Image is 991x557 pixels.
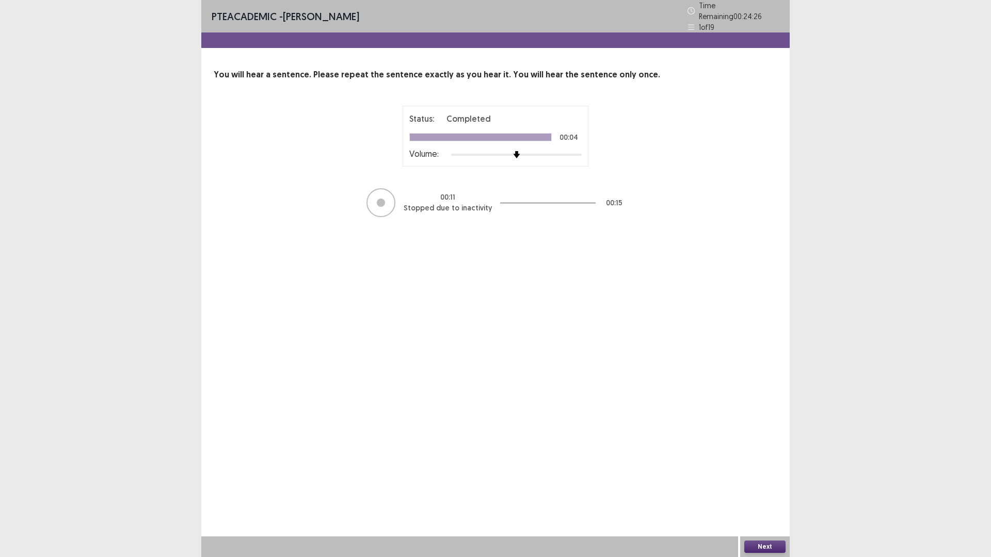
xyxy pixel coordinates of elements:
[744,540,786,553] button: Next
[214,69,777,81] p: You will hear a sentence. Please repeat the sentence exactly as you hear it. You will hear the se...
[560,134,578,141] p: 00:04
[212,9,359,24] p: - [PERSON_NAME]
[699,22,714,32] p: 1 of 19
[404,203,492,214] p: Stopped due to inactivity
[212,10,277,23] span: PTE academic
[513,151,520,158] img: arrow-thumb
[446,112,491,125] p: Completed
[440,192,455,203] p: 00 : 11
[409,148,439,160] p: Volume:
[606,198,622,208] p: 00 : 15
[409,112,434,125] p: Status:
